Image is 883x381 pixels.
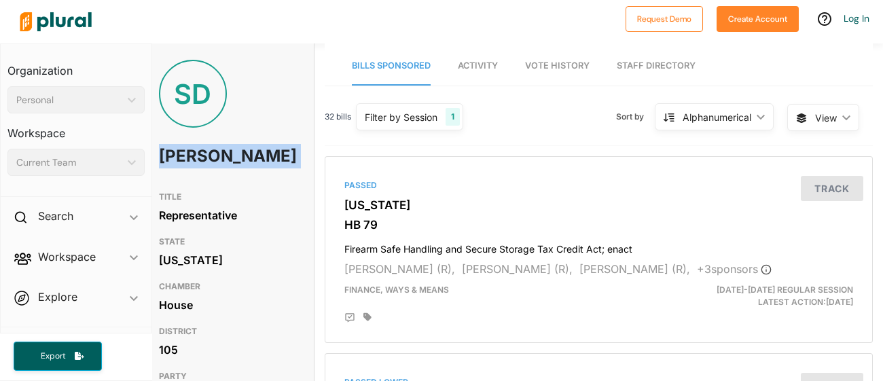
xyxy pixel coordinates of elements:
[363,312,372,322] div: Add tags
[159,250,298,270] div: [US_STATE]
[616,111,655,123] span: Sort by
[344,218,853,232] h3: HB 79
[14,342,102,371] button: Export
[7,51,145,81] h3: Organization
[344,312,355,323] div: Add Position Statement
[683,110,751,124] div: Alphanumerical
[844,12,869,24] a: Log In
[159,278,298,295] h3: CHAMBER
[458,60,498,71] span: Activity
[159,323,298,340] h3: DISTRICT
[31,350,75,362] span: Export
[7,113,145,143] h3: Workspace
[579,262,690,276] span: [PERSON_NAME] (R),
[159,189,298,205] h3: TITLE
[159,234,298,250] h3: STATE
[352,60,431,71] span: Bills Sponsored
[159,295,298,315] div: House
[344,198,853,212] h3: [US_STATE]
[352,47,431,86] a: Bills Sponsored
[325,111,351,123] span: 32 bills
[159,136,242,177] h1: [PERSON_NAME]
[344,179,853,192] div: Passed
[697,262,772,276] span: + 3 sponsor s
[344,262,455,276] span: [PERSON_NAME] (R),
[16,93,122,107] div: Personal
[458,47,498,86] a: Activity
[626,11,703,25] a: Request Demo
[525,60,590,71] span: Vote History
[159,340,298,360] div: 105
[344,285,449,295] span: Finance, Ways & Means
[344,237,853,255] h4: Firearm Safe Handling and Secure Storage Tax Credit Act; enact
[38,208,73,223] h2: Search
[717,6,799,32] button: Create Account
[159,205,298,225] div: Representative
[16,156,122,170] div: Current Team
[801,176,863,201] button: Track
[717,11,799,25] a: Create Account
[626,6,703,32] button: Request Demo
[687,284,863,308] div: Latest Action: [DATE]
[365,110,437,124] div: Filter by Session
[617,47,696,86] a: Staff Directory
[525,47,590,86] a: Vote History
[159,60,227,128] div: SD
[717,285,853,295] span: [DATE]-[DATE] Regular Session
[815,111,837,125] span: View
[462,262,573,276] span: [PERSON_NAME] (R),
[446,108,460,126] div: 1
